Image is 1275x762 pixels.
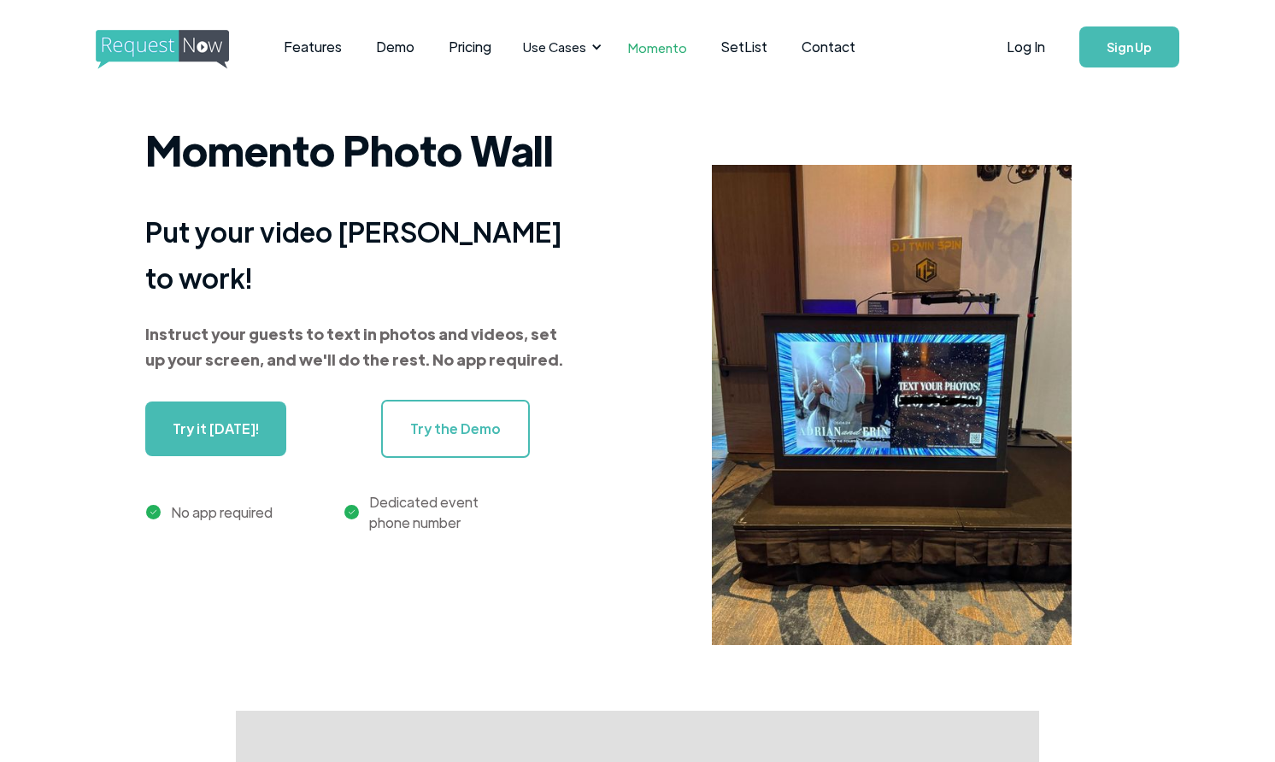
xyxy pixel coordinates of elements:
[523,38,586,56] div: Use Cases
[432,21,508,73] a: Pricing
[369,492,479,533] div: Dedicated event phone number
[146,505,161,519] img: green check
[704,21,784,73] a: SetList
[611,22,704,73] a: Momento
[145,214,562,295] strong: Put your video [PERSON_NAME] to work!
[381,400,530,458] a: Try the Demo
[1079,26,1179,67] a: Sign Up
[96,30,224,64] a: home
[990,17,1062,77] a: Log In
[359,21,432,73] a: Demo
[784,21,873,73] a: Contact
[267,21,359,73] a: Features
[145,324,563,369] strong: Instruct your guests to text in photos and videos, set up your screen, and we'll do the rest. No ...
[712,165,1072,645] img: iphone screenshot of usage
[96,30,261,69] img: requestnow logo
[145,402,286,456] a: Try it [DATE]!
[344,505,359,519] img: green checkmark
[145,115,573,184] h1: Momento Photo Wall
[513,21,607,73] div: Use Cases
[171,502,273,523] div: No app required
